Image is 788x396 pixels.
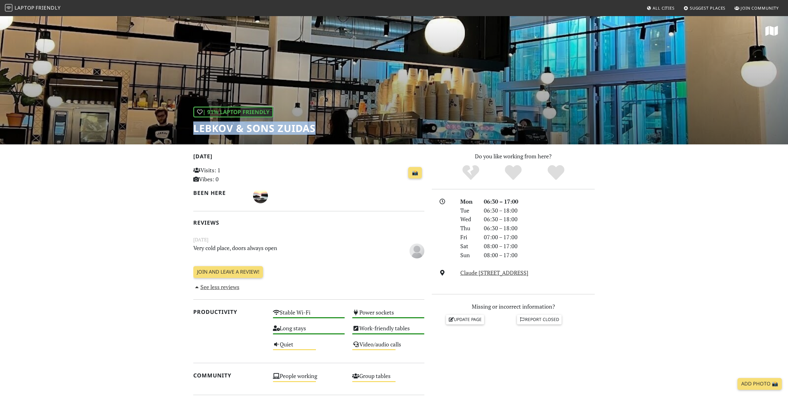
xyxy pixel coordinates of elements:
small: [DATE] [190,236,428,244]
span: Anonymous [409,246,424,254]
div: Sat [457,242,480,251]
a: Claude [STREET_ADDRESS] [460,269,528,276]
div: 06:30 – 17:00 [480,197,598,206]
h2: [DATE] [193,153,424,162]
h2: Community [193,372,265,379]
div: 06:30 – 18:00 [480,215,598,224]
div: Power sockets [348,307,428,323]
p: Very cold place, doors always open [190,244,388,257]
div: Thu [457,224,480,233]
div: Sun [457,251,480,260]
div: 07:00 – 17:00 [480,233,598,242]
span: Join Community [741,5,779,11]
h2: Reviews [193,219,424,226]
div: No [449,164,492,181]
a: LaptopFriendly LaptopFriendly [5,3,61,14]
div: Fri [457,233,480,242]
div: Mon [457,197,480,206]
div: 06:30 – 18:00 [480,206,598,215]
div: 06:30 – 18:00 [480,224,598,233]
div: Group tables [348,371,428,387]
a: Join Community [732,2,781,14]
p: Visits: 1 Vibes: 0 [193,166,265,184]
div: Quiet [269,339,349,355]
div: Wed [457,215,480,224]
div: 08:00 – 17:00 [480,251,598,260]
a: Report closed [517,315,562,324]
div: Stable Wi-Fi [269,307,349,323]
span: Friendly [36,4,60,11]
a: Join and leave a review! [193,266,263,278]
a: Update page [446,315,484,324]
a: 📸 [408,167,422,179]
span: Suggest Places [690,5,726,11]
p: Missing or incorrect information? [432,302,595,311]
a: Add Photo 📸 [738,378,782,390]
h2: Productivity [193,309,265,315]
h1: Lebkov & Sons Zuidas [193,122,316,134]
div: People working [269,371,349,387]
div: Tue [457,206,480,215]
div: Definitely! [535,164,577,181]
span: Laptop [15,4,35,11]
div: | 91% Laptop Friendly [193,107,273,117]
img: LaptopFriendly [5,4,12,11]
div: Work-friendly tables [348,323,428,339]
div: Long stays [269,323,349,339]
div: 08:00 – 17:00 [480,242,598,251]
img: blank-535327c66bd565773addf3077783bbfce4b00ec00e9fd257753287c682c7fa38.png [409,244,424,258]
a: See less reviews [193,283,239,291]
img: 3143-nuno.jpg [253,188,268,203]
a: All Cities [644,2,677,14]
div: Yes [492,164,535,181]
a: Suggest Places [681,2,728,14]
h2: Been here [193,190,246,196]
p: Do you like working from here? [432,152,595,161]
span: All Cities [653,5,675,11]
div: Video/audio calls [348,339,428,355]
span: Nuno [253,191,268,199]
